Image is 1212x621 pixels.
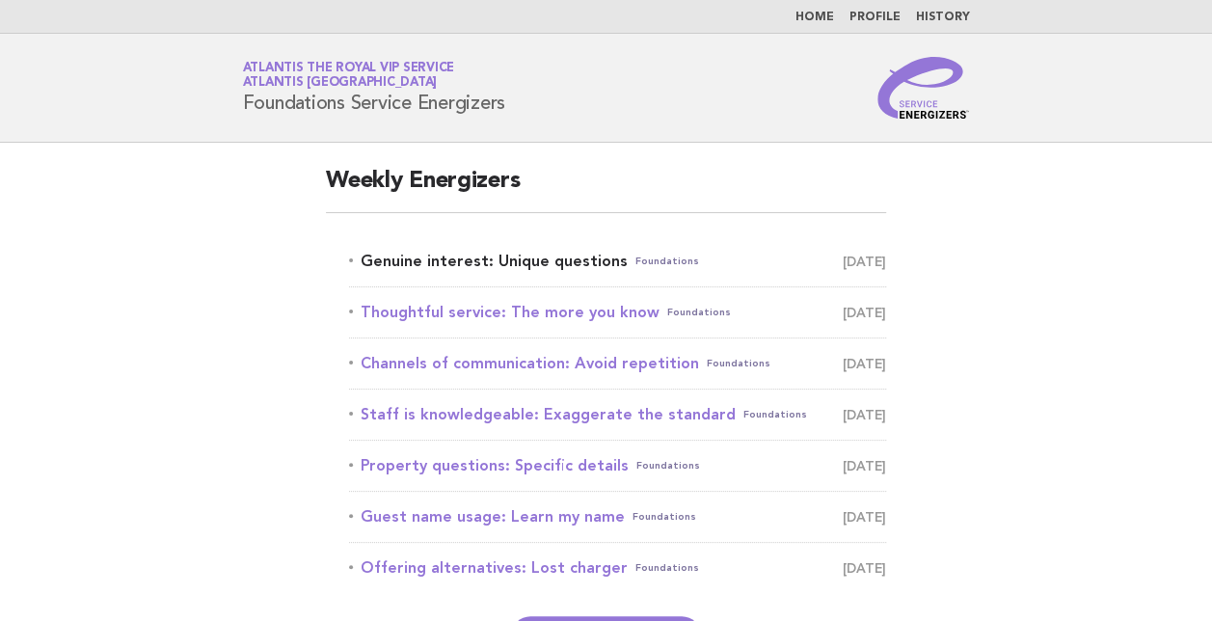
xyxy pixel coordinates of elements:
[349,452,886,479] a: Property questions: Specific detailsFoundations [DATE]
[743,401,807,428] span: Foundations
[843,452,886,479] span: [DATE]
[349,248,886,275] a: Genuine interest: Unique questionsFoundations [DATE]
[843,401,886,428] span: [DATE]
[916,12,970,23] a: History
[349,401,886,428] a: Staff is knowledgeable: Exaggerate the standardFoundations [DATE]
[877,57,970,119] img: Service Energizers
[843,503,886,530] span: [DATE]
[349,554,886,581] a: Offering alternatives: Lost chargerFoundations [DATE]
[635,554,699,581] span: Foundations
[635,248,699,275] span: Foundations
[707,350,770,377] span: Foundations
[843,350,886,377] span: [DATE]
[349,350,886,377] a: Channels of communication: Avoid repetitionFoundations [DATE]
[326,166,886,213] h2: Weekly Energizers
[349,299,886,326] a: Thoughtful service: The more you knowFoundations [DATE]
[243,77,438,90] span: Atlantis [GEOGRAPHIC_DATA]
[636,452,700,479] span: Foundations
[243,63,506,113] h1: Foundations Service Energizers
[243,62,455,89] a: Atlantis the Royal VIP ServiceAtlantis [GEOGRAPHIC_DATA]
[843,554,886,581] span: [DATE]
[667,299,731,326] span: Foundations
[633,503,696,530] span: Foundations
[843,299,886,326] span: [DATE]
[795,12,834,23] a: Home
[349,503,886,530] a: Guest name usage: Learn my nameFoundations [DATE]
[849,12,901,23] a: Profile
[843,248,886,275] span: [DATE]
